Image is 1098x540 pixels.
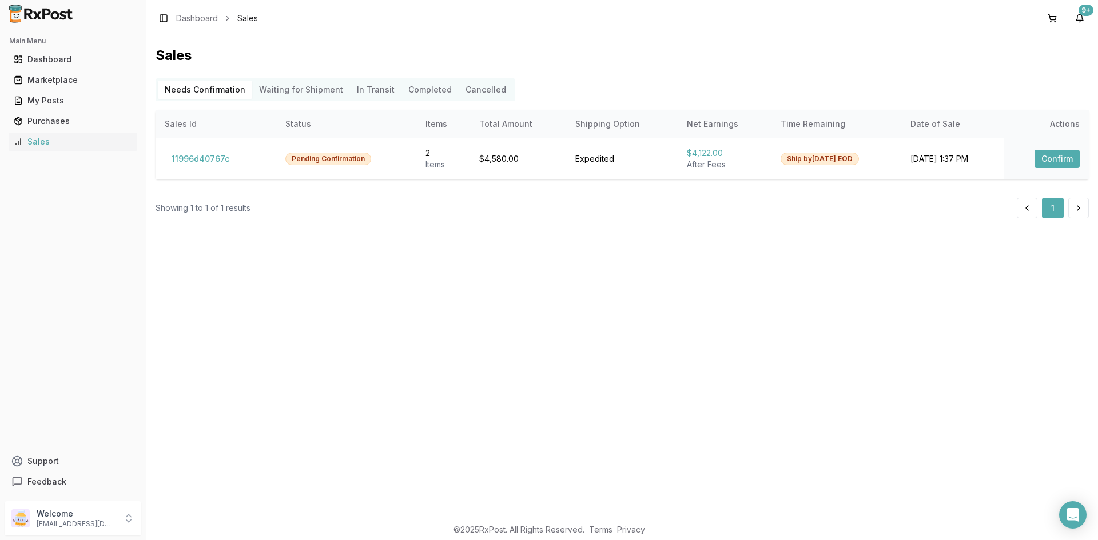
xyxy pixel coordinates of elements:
[5,71,141,89] button: Marketplace
[416,110,470,138] th: Items
[401,81,459,99] button: Completed
[37,519,116,529] p: [EMAIL_ADDRESS][DOMAIN_NAME]
[470,110,566,138] th: Total Amount
[5,133,141,151] button: Sales
[575,153,669,165] div: Expedited
[14,95,132,106] div: My Posts
[5,50,141,69] button: Dashboard
[617,525,645,534] a: Privacy
[37,508,116,519] p: Welcome
[678,110,771,138] th: Net Earnings
[589,525,612,534] a: Terms
[1059,501,1087,529] div: Open Intercom Messenger
[14,115,132,127] div: Purchases
[156,110,276,138] th: Sales Id
[687,159,762,170] div: After Fees
[5,471,141,492] button: Feedback
[9,131,137,152] a: Sales
[5,5,78,23] img: RxPost Logo
[27,476,66,487] span: Feedback
[11,509,30,527] img: User avatar
[9,70,137,90] a: Marketplace
[9,37,137,46] h2: Main Menu
[479,153,557,165] div: $4,580.00
[781,153,859,165] div: Ship by [DATE] EOD
[910,153,994,165] div: [DATE] 1:37 PM
[14,136,132,147] div: Sales
[901,110,1004,138] th: Date of Sale
[9,49,137,70] a: Dashboard
[276,110,416,138] th: Status
[285,153,371,165] div: Pending Confirmation
[158,81,252,99] button: Needs Confirmation
[156,46,1089,65] h1: Sales
[5,451,141,471] button: Support
[1035,150,1080,168] button: Confirm
[176,13,258,24] nav: breadcrumb
[14,54,132,65] div: Dashboard
[9,90,137,111] a: My Posts
[237,13,258,24] span: Sales
[1071,9,1089,27] button: 9+
[9,111,137,131] a: Purchases
[350,81,401,99] button: In Transit
[771,110,901,138] th: Time Remaining
[425,159,461,170] div: Item s
[687,147,762,159] div: $4,122.00
[1042,198,1064,218] button: 1
[252,81,350,99] button: Waiting for Shipment
[165,150,236,168] button: 11996d40767c
[14,74,132,86] div: Marketplace
[1079,5,1093,16] div: 9+
[1004,110,1089,138] th: Actions
[5,91,141,110] button: My Posts
[5,112,141,130] button: Purchases
[176,13,218,24] a: Dashboard
[566,110,678,138] th: Shipping Option
[156,202,250,214] div: Showing 1 to 1 of 1 results
[459,81,513,99] button: Cancelled
[425,147,461,159] div: 2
